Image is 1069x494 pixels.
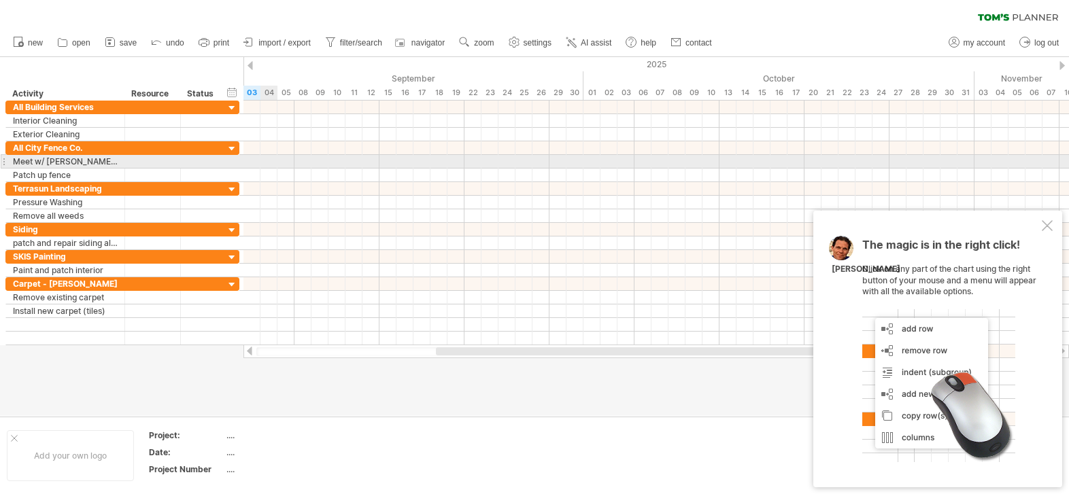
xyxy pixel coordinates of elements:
[855,86,872,100] div: Thursday, 23 October 2025
[379,86,396,100] div: Monday, 15 September 2025
[311,86,328,100] div: Tuesday, 9 September 2025
[7,430,134,481] div: Add your own logo
[393,34,449,52] a: navigator
[787,86,804,100] div: Friday, 17 October 2025
[668,86,685,100] div: Wednesday, 8 October 2025
[549,86,566,100] div: Monday, 29 September 2025
[13,277,118,290] div: Carpet - [PERSON_NAME]
[396,86,413,100] div: Tuesday, 16 September 2025
[532,86,549,100] div: Friday, 26 September 2025
[838,86,855,100] div: Wednesday, 22 October 2025
[1042,86,1059,100] div: Friday, 7 November 2025
[481,86,498,100] div: Tuesday, 23 September 2025
[498,86,515,100] div: Wednesday, 24 September 2025
[583,71,974,86] div: October 2025
[28,38,43,48] span: new
[413,86,430,100] div: Wednesday, 17 September 2025
[957,86,974,100] div: Friday, 31 October 2025
[991,86,1008,100] div: Tuesday, 4 November 2025
[131,87,173,101] div: Resource
[13,223,118,236] div: Siding
[13,250,118,263] div: SKIS Painting
[13,114,118,127] div: Interior Cleaning
[804,86,821,100] div: Monday, 20 October 2025
[447,86,464,100] div: Friday, 19 September 2025
[411,38,445,48] span: navigator
[187,87,217,101] div: Status
[872,86,889,100] div: Friday, 24 October 2025
[340,38,382,48] span: filter/search
[974,86,991,100] div: Monday, 3 November 2025
[634,86,651,100] div: Monday, 6 October 2025
[101,34,141,52] a: save
[964,38,1005,48] span: my account
[260,86,277,100] div: Thursday, 4 September 2025
[13,101,118,113] div: All Building Services
[889,86,906,100] div: Monday, 27 October 2025
[702,86,719,100] div: Friday, 10 October 2025
[72,38,90,48] span: open
[294,86,311,100] div: Monday, 8 September 2025
[345,86,362,100] div: Thursday, 11 September 2025
[149,463,224,475] div: Project Number
[1034,38,1059,48] span: log out
[226,429,341,441] div: ....
[430,86,447,100] div: Thursday, 18 September 2025
[719,86,736,100] div: Monday, 13 October 2025
[581,38,611,48] span: AI assist
[328,86,345,100] div: Wednesday, 10 September 2025
[13,304,118,317] div: Install new carpet (tiles)
[753,86,770,100] div: Wednesday, 15 October 2025
[258,38,311,48] span: import / export
[1016,34,1063,52] a: log out
[322,34,386,52] a: filter/search
[524,38,552,48] span: settings
[641,38,656,48] span: help
[862,238,1020,258] span: The magic is in the right click!
[13,128,118,141] div: Exterior Cleaning
[362,86,379,100] div: Friday, 12 September 2025
[667,34,716,52] a: contact
[226,463,341,475] div: ....
[1025,86,1042,100] div: Thursday, 6 November 2025
[149,446,224,458] div: Date:
[54,34,95,52] a: open
[622,34,660,52] a: help
[940,86,957,100] div: Thursday, 30 October 2025
[474,38,494,48] span: zoom
[12,87,117,101] div: Activity
[149,429,224,441] div: Project:
[13,141,118,154] div: All City Fence Co.
[13,209,118,222] div: Remove all weeds
[832,264,900,275] div: [PERSON_NAME]
[600,86,617,100] div: Thursday, 2 October 2025
[166,38,184,48] span: undo
[685,86,702,100] div: Thursday, 9 October 2025
[243,86,260,100] div: Wednesday, 3 September 2025
[120,38,137,48] span: save
[13,169,118,181] div: Patch up fence
[13,291,118,304] div: Remove existing carpet
[277,86,294,100] div: Friday, 5 September 2025
[583,86,600,100] div: Wednesday, 1 October 2025
[195,34,233,52] a: print
[13,236,118,249] div: patch and repair siding along ___
[10,34,47,52] a: new
[821,86,838,100] div: Tuesday, 21 October 2025
[617,86,634,100] div: Friday, 3 October 2025
[240,34,315,52] a: import / export
[736,86,753,100] div: Tuesday, 14 October 2025
[1008,86,1025,100] div: Wednesday, 5 November 2025
[562,34,615,52] a: AI assist
[566,86,583,100] div: Tuesday, 30 September 2025
[651,86,668,100] div: Tuesday, 7 October 2025
[770,86,787,100] div: Thursday, 16 October 2025
[906,86,923,100] div: Tuesday, 28 October 2025
[13,182,118,195] div: Terrasun Landscaping
[13,264,118,277] div: Paint and patch interior
[214,38,229,48] span: print
[945,34,1009,52] a: my account
[515,86,532,100] div: Thursday, 25 September 2025
[685,38,712,48] span: contact
[456,34,498,52] a: zoom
